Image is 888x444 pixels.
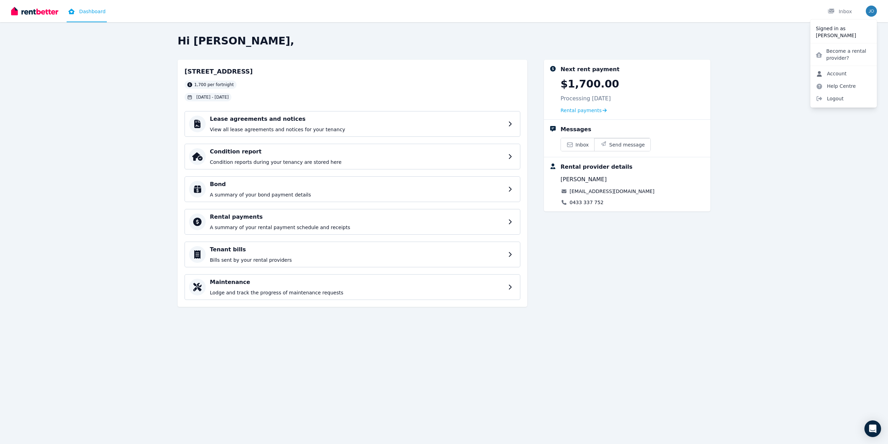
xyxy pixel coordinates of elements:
a: [EMAIL_ADDRESS][DOMAIN_NAME] [570,188,655,195]
p: Bills sent by your rental providers [210,257,504,263]
a: Rental payments [561,107,607,114]
span: [PERSON_NAME] [561,175,607,184]
span: Rental payments [561,107,602,114]
div: Messages [561,125,591,134]
p: Processing [DATE] [561,94,611,103]
div: Rental provider details [561,163,632,171]
a: Inbox [561,138,594,151]
p: A summary of your bond payment details [210,191,504,198]
h4: Condition report [210,148,504,156]
div: Open Intercom Messenger [864,420,881,437]
p: Signed in as [816,25,871,32]
p: [PERSON_NAME] [816,32,871,39]
button: Send message [594,138,650,151]
span: Inbox [575,141,589,148]
h4: Bond [210,180,504,189]
p: View all lease agreements and notices for your tenancy [210,126,504,133]
span: Send message [609,141,645,148]
span: [DATE] - [DATE] [196,94,229,100]
img: RentBetter [11,6,58,16]
p: A summary of your rental payment schedule and receipts [210,224,504,231]
a: Help Centre [810,80,861,92]
h4: Lease agreements and notices [210,115,504,123]
h4: Tenant bills [210,245,504,254]
div: Next rent payment [561,65,620,74]
div: Inbox [828,8,852,15]
img: Josiah Walker [866,6,877,17]
h4: Rental payments [210,213,504,221]
h4: Maintenance [210,278,504,286]
a: Account [810,67,852,80]
h2: Hi [PERSON_NAME], [178,35,710,47]
span: Logout [810,92,877,105]
p: Condition reports during your tenancy are stored here [210,159,504,166]
p: $1,700.00 [561,78,619,90]
a: Become a rental provider? [810,45,877,64]
h2: [STREET_ADDRESS] [185,67,253,76]
span: 1,700 per fortnight [194,82,234,87]
a: 0433 337 752 [570,199,604,206]
p: Lodge and track the progress of maintenance requests [210,289,504,296]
